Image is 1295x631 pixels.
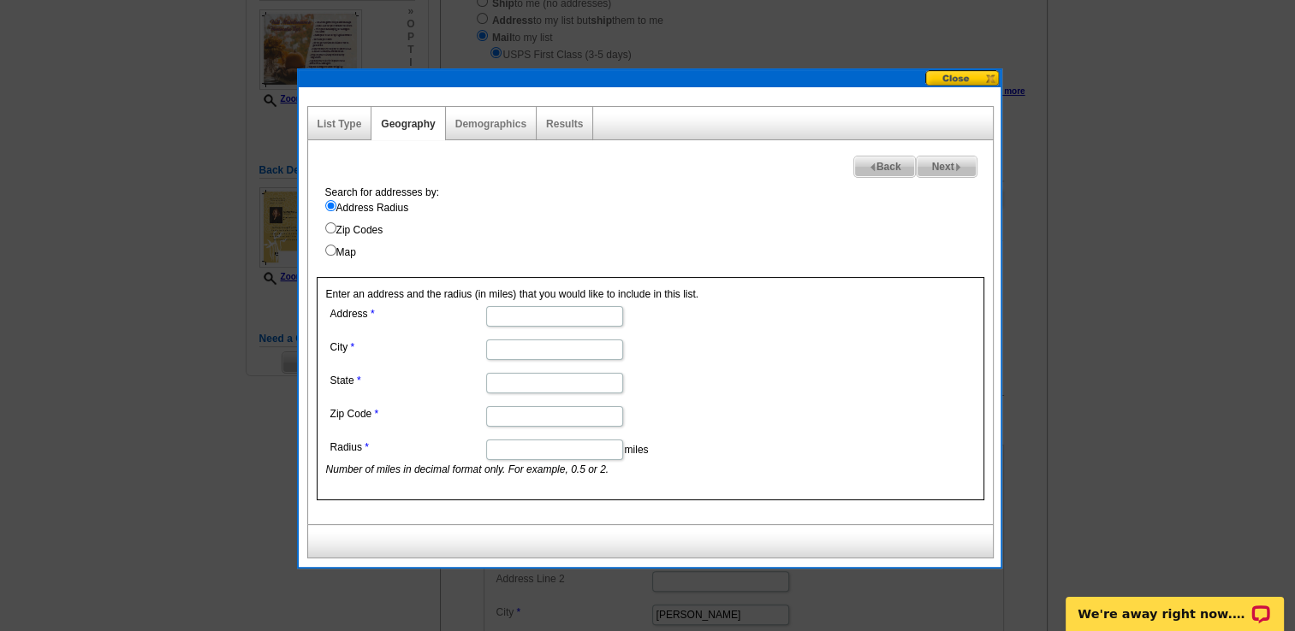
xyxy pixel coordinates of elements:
[325,245,993,260] label: Map
[330,306,484,321] label: Address
[317,277,984,500] div: Enter an address and the radius (in miles) that you would like to include in this list.
[330,339,484,355] label: City
[917,156,976,177] span: Next
[869,163,876,171] img: button-prev-arrow-gray.png
[381,118,435,130] a: Geography
[455,118,526,130] a: Demographics
[325,222,993,238] label: Zip Codes
[317,185,993,260] div: Search for addresses by:
[954,163,962,171] img: button-next-arrow-gray.png
[326,435,781,477] dd: miles
[916,156,977,178] a: Next
[325,245,336,256] input: Map
[1054,577,1295,631] iframe: LiveChat chat widget
[325,200,993,215] label: Address Radius
[326,463,609,475] i: Number of miles in decimal format only. For example, 0.5 or 2.
[325,222,336,233] input: Zip Codes
[854,156,916,177] span: Back
[330,406,484,422] label: Zip Code
[318,118,362,130] a: List Type
[330,373,484,388] label: State
[325,200,336,211] input: Address Radius
[546,118,583,130] a: Results
[853,156,917,178] a: Back
[330,439,484,455] label: Radius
